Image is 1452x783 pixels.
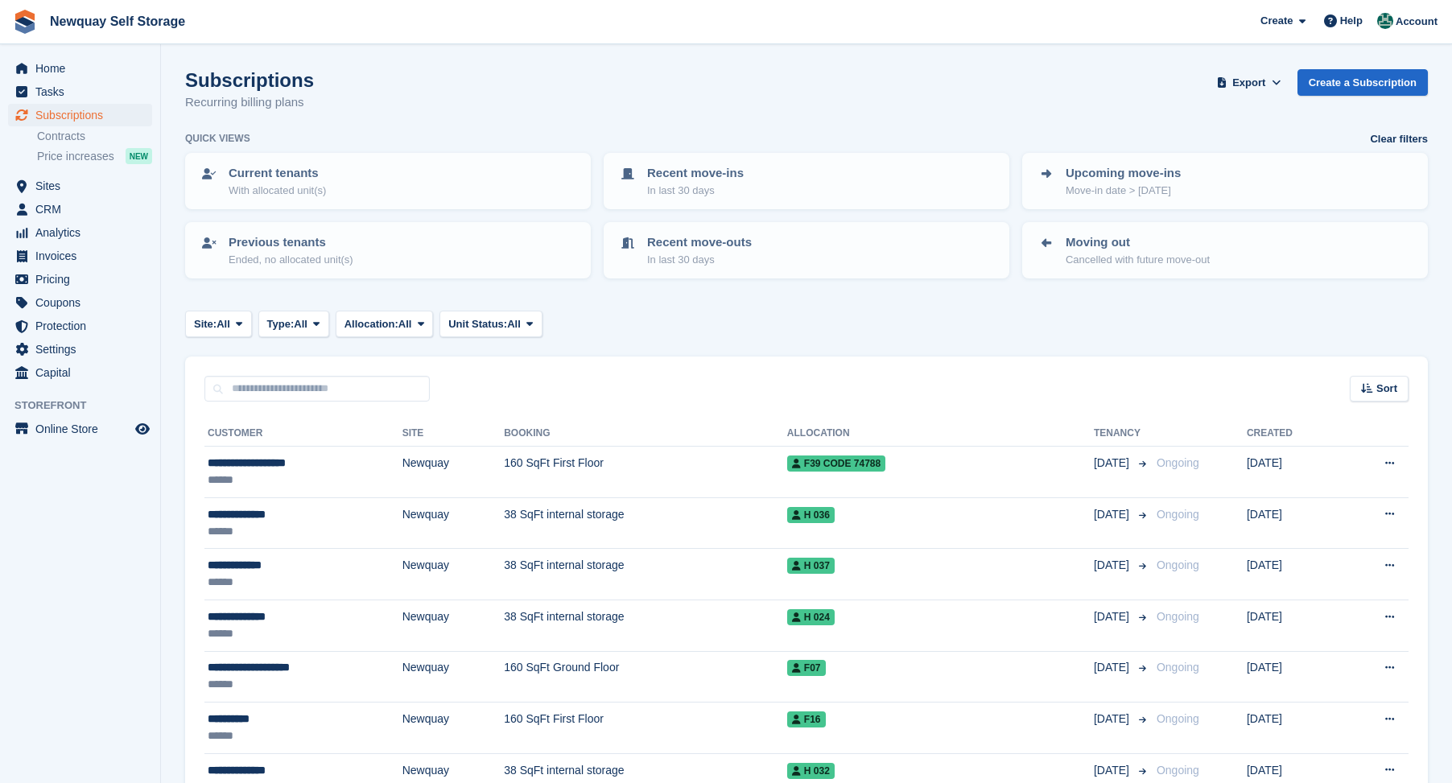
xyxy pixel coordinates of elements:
span: H 037 [787,558,835,574]
td: 38 SqFt internal storage [504,497,787,549]
button: Type: All [258,311,329,337]
p: Recent move-outs [647,233,752,252]
a: menu [8,361,152,384]
p: Move-in date > [DATE] [1066,183,1181,199]
p: Current tenants [229,164,326,183]
span: [DATE] [1094,455,1132,472]
a: menu [8,221,152,244]
span: Create [1260,13,1293,29]
th: Allocation [787,421,1094,447]
a: menu [8,80,152,103]
span: F16 [787,711,826,727]
span: Allocation: [344,316,398,332]
span: Unit Status: [448,316,507,332]
th: Created [1247,421,1340,447]
a: Newquay Self Storage [43,8,192,35]
a: Price increases NEW [37,147,152,165]
a: Previous tenants Ended, no allocated unit(s) [187,224,589,277]
p: With allocated unit(s) [229,183,326,199]
span: Account [1396,14,1438,30]
p: Upcoming move-ins [1066,164,1181,183]
h1: Subscriptions [185,69,314,91]
span: Home [35,57,132,80]
a: Current tenants With allocated unit(s) [187,155,589,208]
span: Type: [267,316,295,332]
th: Tenancy [1094,421,1150,447]
span: H 032 [787,763,835,779]
td: Newquay [402,703,504,754]
a: Recent move-outs In last 30 days [605,224,1008,277]
span: Coupons [35,291,132,314]
span: Analytics [35,221,132,244]
a: menu [8,245,152,267]
td: 38 SqFt internal storage [504,549,787,600]
span: Sites [35,175,132,197]
td: [DATE] [1247,703,1340,754]
span: [DATE] [1094,711,1132,727]
span: F39 CODE 74788 [787,455,885,472]
td: [DATE] [1247,600,1340,651]
img: stora-icon-8386f47178a22dfd0bd8f6a31ec36ba5ce8667c1dd55bd0f319d3a0aa187defe.svg [13,10,37,34]
td: [DATE] [1247,447,1340,498]
span: Site: [194,316,217,332]
a: menu [8,268,152,291]
td: Newquay [402,651,504,703]
td: Newquay [402,497,504,549]
span: All [507,316,521,332]
p: In last 30 days [647,183,744,199]
span: Settings [35,338,132,361]
td: [DATE] [1247,497,1340,549]
p: Recent move-ins [647,164,744,183]
a: menu [8,338,152,361]
p: Ended, no allocated unit(s) [229,252,353,268]
span: Export [1232,75,1265,91]
a: Recent move-ins In last 30 days [605,155,1008,208]
td: Newquay [402,600,504,651]
a: Clear filters [1370,131,1428,147]
a: menu [8,291,152,314]
a: menu [8,315,152,337]
td: 160 SqFt First Floor [504,447,787,498]
span: Ongoing [1157,661,1199,674]
span: Pricing [35,268,132,291]
div: NEW [126,148,152,164]
a: Moving out Cancelled with future move-out [1024,224,1426,277]
span: All [294,316,307,332]
span: Ongoing [1157,610,1199,623]
button: Site: All [185,311,252,337]
span: Subscriptions [35,104,132,126]
p: Recurring billing plans [185,93,314,112]
span: Ongoing [1157,712,1199,725]
span: Capital [35,361,132,384]
p: In last 30 days [647,252,752,268]
span: Storefront [14,398,160,414]
span: Ongoing [1157,558,1199,571]
a: menu [8,418,152,440]
a: menu [8,57,152,80]
span: [DATE] [1094,557,1132,574]
a: Preview store [133,419,152,439]
th: Booking [504,421,787,447]
button: Export [1214,69,1285,96]
th: Customer [204,421,402,447]
span: Help [1340,13,1363,29]
span: H 036 [787,507,835,523]
span: Sort [1376,381,1397,397]
td: 160 SqFt Ground Floor [504,651,787,703]
td: Newquay [402,447,504,498]
span: [DATE] [1094,608,1132,625]
span: Price increases [37,149,114,164]
th: Site [402,421,504,447]
span: Protection [35,315,132,337]
td: Newquay [402,549,504,600]
span: Online Store [35,418,132,440]
span: Tasks [35,80,132,103]
td: 160 SqFt First Floor [504,703,787,754]
span: Ongoing [1157,764,1199,777]
span: [DATE] [1094,762,1132,779]
a: Upcoming move-ins Move-in date > [DATE] [1024,155,1426,208]
span: F07 [787,660,826,676]
span: [DATE] [1094,659,1132,676]
span: Ongoing [1157,456,1199,469]
button: Allocation: All [336,311,434,337]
